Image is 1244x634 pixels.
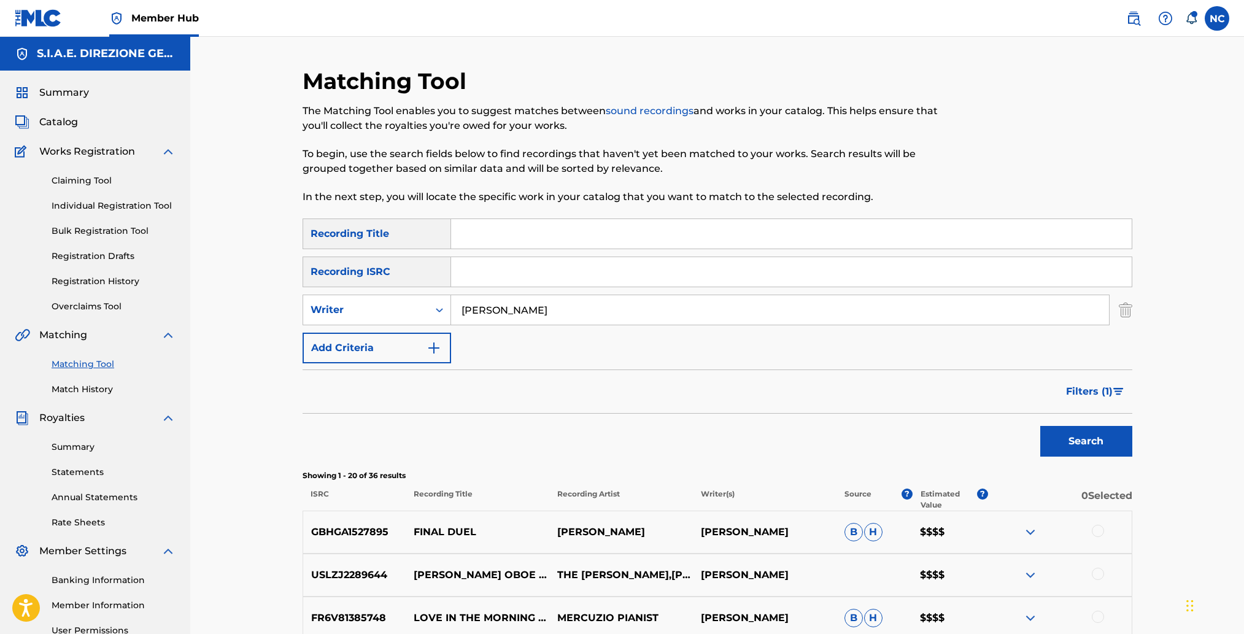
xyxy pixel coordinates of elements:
img: expand [1023,611,1038,625]
span: H [864,523,883,541]
img: search [1126,11,1141,26]
p: Estimated Value [921,489,977,511]
span: Summary [39,85,89,100]
div: Help [1153,6,1178,31]
span: ? [902,489,913,500]
a: Banking Information [52,574,176,587]
iframe: Chat Widget [1183,575,1244,634]
span: Matching [39,328,87,342]
span: Filters ( 1 ) [1066,384,1113,399]
img: expand [1023,568,1038,582]
p: Recording Title [405,489,549,511]
p: The Matching Tool enables you to suggest matches between and works in your catalog. This helps en... [303,104,941,133]
p: $$$$ [912,525,988,539]
p: [PERSON_NAME] [549,525,693,539]
a: Rate Sheets [52,516,176,529]
div: Trascina [1186,587,1194,624]
p: ISRC [303,489,406,511]
img: Top Rightsholder [109,11,124,26]
a: Individual Registration Tool [52,199,176,212]
p: USLZJ2289644 [303,568,406,582]
p: LOVE IN THE MORNING - FROM ''LOLITA [406,611,549,625]
p: [PERSON_NAME] OBOE (FROM "THE MISSION") - PIANO & CELLO [406,568,549,582]
a: Registration History [52,275,176,288]
p: $$$$ [912,611,988,625]
img: Catalog [15,115,29,130]
p: 0 Selected [988,489,1132,511]
a: Member Information [52,599,176,612]
span: H [864,609,883,627]
img: Summary [15,85,29,100]
div: Notifications [1185,12,1197,25]
img: Accounts [15,47,29,61]
p: GBHGA1527895 [303,525,406,539]
p: Showing 1 - 20 of 36 results [303,470,1132,481]
a: Annual Statements [52,491,176,504]
img: expand [161,144,176,159]
a: CatalogCatalog [15,115,78,130]
a: Overclaims Tool [52,300,176,313]
a: Public Search [1121,6,1146,31]
h2: Matching Tool [303,68,473,95]
a: Registration Drafts [52,250,176,263]
p: In the next step, you will locate the specific work in your catalog that you want to match to the... [303,190,941,204]
div: Widget chat [1183,575,1244,634]
div: User Menu [1205,6,1229,31]
button: Add Criteria [303,333,451,363]
a: Claiming Tool [52,174,176,187]
p: $$$$ [912,568,988,582]
h5: S.I.A.E. DIREZIONE GENERALE [37,47,176,61]
span: ? [977,489,988,500]
p: Recording Artist [549,489,693,511]
p: [PERSON_NAME] [693,611,836,625]
p: FR6V81385748 [303,611,406,625]
span: B [844,523,863,541]
a: SummarySummary [15,85,89,100]
img: expand [161,544,176,559]
form: Search Form [303,218,1132,463]
img: Royalties [15,411,29,425]
a: Matching Tool [52,358,176,371]
img: expand [161,328,176,342]
img: Matching [15,328,30,342]
p: Writer(s) [693,489,836,511]
img: expand [1023,525,1038,539]
p: THE [PERSON_NAME],[PERSON_NAME] [549,568,693,582]
button: Search [1040,426,1132,457]
p: MERCUZIO PIANIST [549,611,693,625]
iframe: Resource Center [1210,428,1244,527]
img: Member Settings [15,544,29,559]
img: 9d2ae6d4665cec9f34b9.svg [427,341,441,355]
span: Member Hub [131,11,199,25]
p: To begin, use the search fields below to find recordings that haven't yet been matched to your wo... [303,147,941,176]
span: Catalog [39,115,78,130]
div: Writer [311,303,421,317]
a: sound recordings [606,105,693,117]
a: Bulk Registration Tool [52,225,176,238]
p: [PERSON_NAME] [693,568,836,582]
img: Works Registration [15,144,31,159]
img: Delete Criterion [1119,295,1132,325]
img: MLC Logo [15,9,62,27]
span: Member Settings [39,544,126,559]
p: FINAL DUEL [406,525,549,539]
img: expand [161,411,176,425]
img: filter [1113,388,1124,395]
a: Match History [52,383,176,396]
a: Statements [52,466,176,479]
img: help [1158,11,1173,26]
a: Summary [52,441,176,454]
span: B [844,609,863,627]
span: Works Registration [39,144,135,159]
p: Source [844,489,871,511]
span: Royalties [39,411,85,425]
p: [PERSON_NAME] [693,525,836,539]
button: Filters (1) [1059,376,1132,407]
